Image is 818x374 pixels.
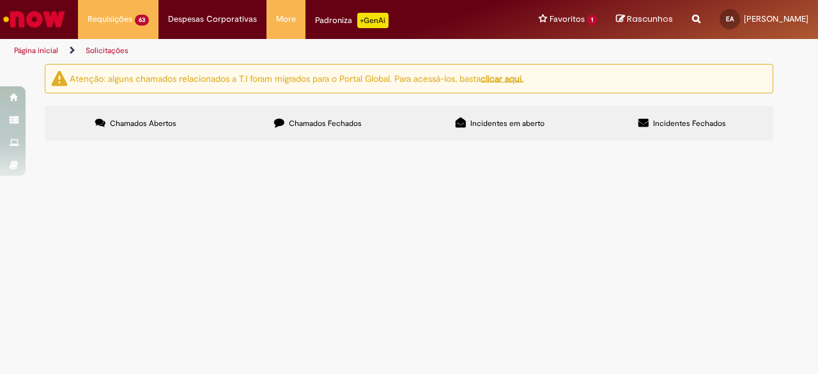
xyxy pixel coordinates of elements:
span: Rascunhos [627,13,673,25]
span: Favoritos [550,13,585,26]
span: Chamados Abertos [110,118,176,129]
span: More [276,13,296,26]
span: Chamados Fechados [289,118,362,129]
a: clicar aqui. [481,72,523,84]
a: Rascunhos [616,13,673,26]
span: Incidentes em aberto [470,118,544,129]
a: Página inicial [14,45,58,56]
ng-bind-html: Atenção: alguns chamados relacionados a T.I foram migrados para o Portal Global. Para acessá-los,... [70,72,523,84]
span: 1 [587,15,597,26]
p: +GenAi [357,13,389,28]
img: ServiceNow [1,6,67,32]
span: 63 [135,15,149,26]
span: [PERSON_NAME] [744,13,808,24]
span: Requisições [88,13,132,26]
ul: Trilhas de página [10,39,536,63]
span: EA [726,15,734,23]
span: Despesas Corporativas [168,13,257,26]
span: Incidentes Fechados [653,118,726,129]
a: Solicitações [86,45,128,56]
div: Padroniza [315,13,389,28]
